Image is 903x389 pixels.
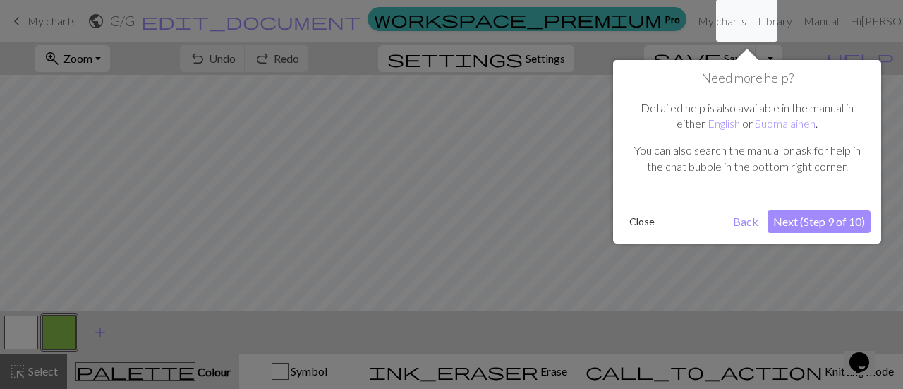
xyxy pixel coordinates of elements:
[755,116,816,130] a: Suomalainen
[613,60,881,244] div: Need more help?
[727,210,764,233] button: Back
[631,100,863,132] p: Detailed help is also available in the manual in either or .
[768,210,871,233] button: Next (Step 9 of 10)
[624,71,871,86] h1: Need more help?
[631,143,863,174] p: You can also search the manual or ask for help in the chat bubble in the bottom right corner.
[708,116,740,130] a: English
[624,211,660,232] button: Close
